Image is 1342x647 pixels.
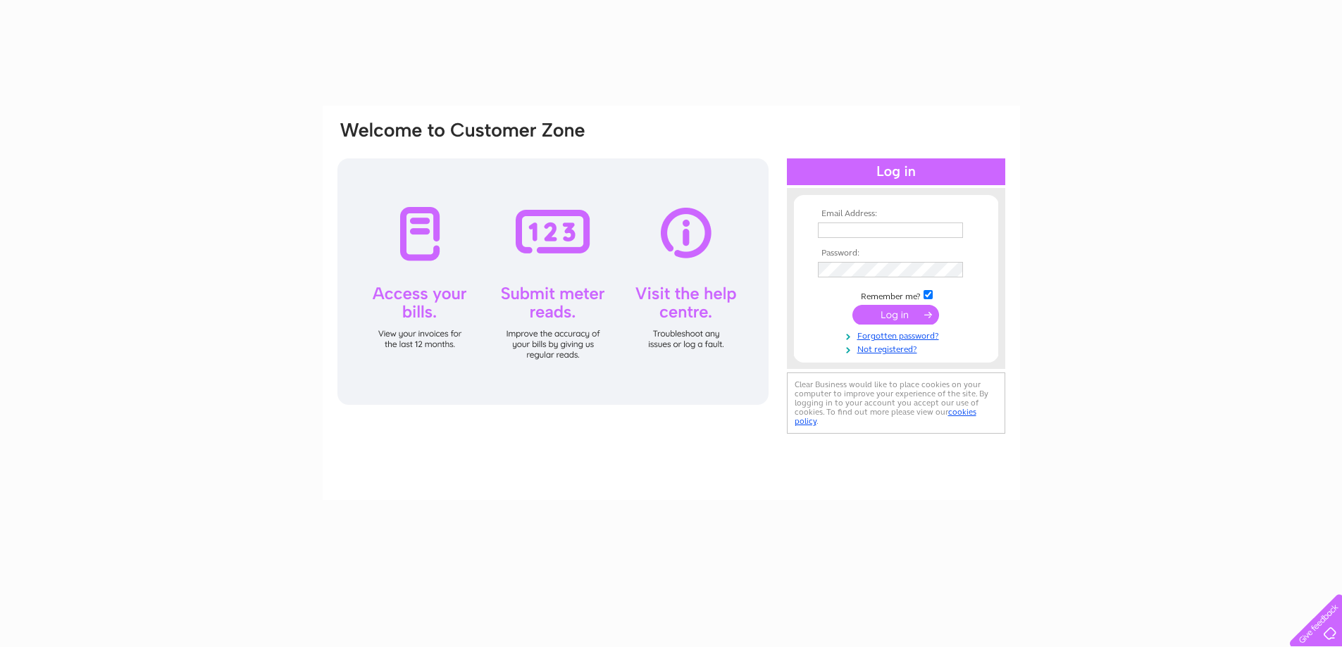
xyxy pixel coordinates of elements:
[852,305,939,325] input: Submit
[814,209,978,219] th: Email Address:
[814,288,978,302] td: Remember me?
[814,249,978,258] th: Password:
[787,372,1005,434] div: Clear Business would like to place cookies on your computer to improve your experience of the sit...
[818,341,978,355] a: Not registered?
[795,407,976,426] a: cookies policy
[818,328,978,341] a: Forgotten password?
